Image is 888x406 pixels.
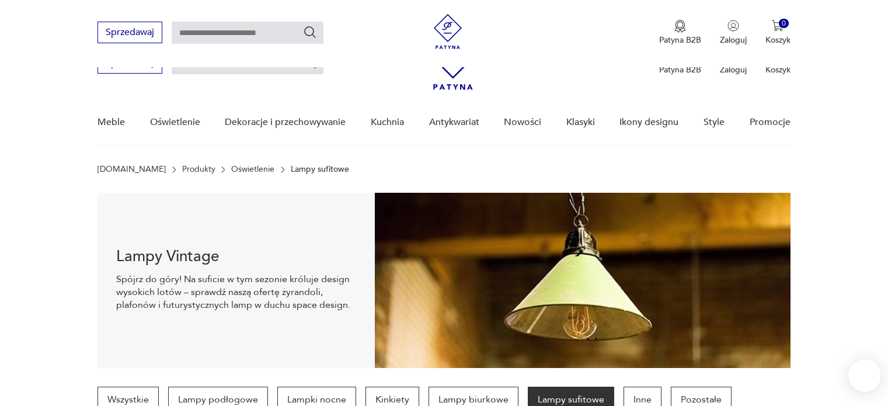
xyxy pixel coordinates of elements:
h1: Lampy Vintage [116,249,356,263]
a: Ikony designu [619,100,678,145]
a: [DOMAIN_NAME] [97,165,166,174]
a: Ikona medaluPatyna B2B [659,20,701,46]
a: Sprzedawaj [97,29,162,37]
a: Promocje [750,100,791,145]
img: Ikona koszyka [772,20,783,32]
a: Oświetlenie [150,100,200,145]
p: Zaloguj [720,64,747,75]
a: Nowości [504,100,541,145]
p: Patyna B2B [659,34,701,46]
a: Oświetlenie [231,165,274,174]
p: Zaloguj [720,34,747,46]
p: Koszyk [765,34,791,46]
a: Dekoracje i przechowywanie [225,100,346,145]
a: Sprzedawaj [97,60,162,68]
img: Patyna - sklep z meblami i dekoracjami vintage [430,14,465,49]
p: Koszyk [765,64,791,75]
a: Antykwariat [429,100,479,145]
a: Meble [97,100,125,145]
a: Style [704,100,725,145]
img: Lampy sufitowe w stylu vintage [375,193,791,368]
button: 0Koszyk [765,20,791,46]
img: Ikonka użytkownika [727,20,739,32]
iframe: Smartsupp widget button [848,359,881,392]
a: Kuchnia [371,100,404,145]
a: Klasyki [566,100,595,145]
p: Lampy sufitowe [291,165,349,174]
button: Szukaj [303,25,317,39]
a: Produkty [182,165,215,174]
p: Patyna B2B [659,64,701,75]
button: Zaloguj [720,20,747,46]
p: Spójrz do góry! Na suficie w tym sezonie króluje design wysokich lotów – sprawdź naszą ofertę żyr... [116,273,356,311]
div: 0 [779,19,789,29]
button: Sprzedawaj [97,22,162,43]
button: Patyna B2B [659,20,701,46]
img: Ikona medalu [674,20,686,33]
